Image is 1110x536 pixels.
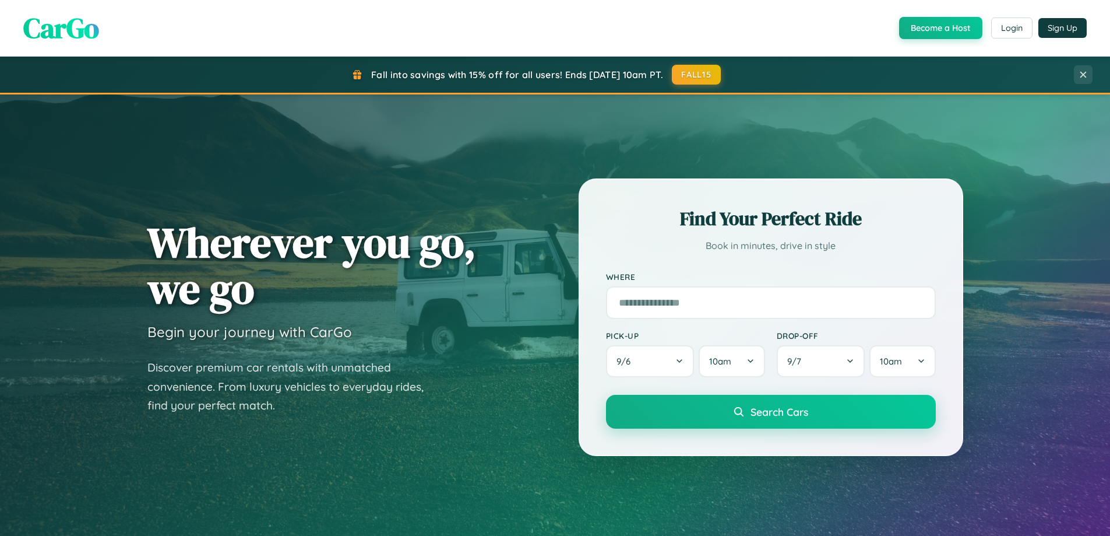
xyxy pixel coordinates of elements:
[750,405,808,418] span: Search Cars
[371,69,663,80] span: Fall into savings with 15% off for all users! Ends [DATE] 10am PT.
[991,17,1033,38] button: Login
[616,356,636,367] span: 9 / 6
[899,17,982,39] button: Become a Host
[709,356,731,367] span: 10am
[777,345,865,377] button: 9/7
[23,9,99,47] span: CarGo
[606,345,695,377] button: 9/6
[606,272,936,282] label: Where
[606,206,936,232] h2: Find Your Perfect Ride
[869,345,935,377] button: 10am
[699,345,764,377] button: 10am
[777,331,936,341] label: Drop-off
[606,395,936,429] button: Search Cars
[672,65,721,85] button: FALL15
[1038,18,1087,38] button: Sign Up
[606,331,765,341] label: Pick-up
[880,356,902,367] span: 10am
[606,237,936,254] p: Book in minutes, drive in style
[787,356,807,367] span: 9 / 7
[147,219,476,311] h1: Wherever you go, we go
[147,358,439,415] p: Discover premium car rentals with unmatched convenience. From luxury vehicles to everyday rides, ...
[147,323,352,341] h3: Begin your journey with CarGo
